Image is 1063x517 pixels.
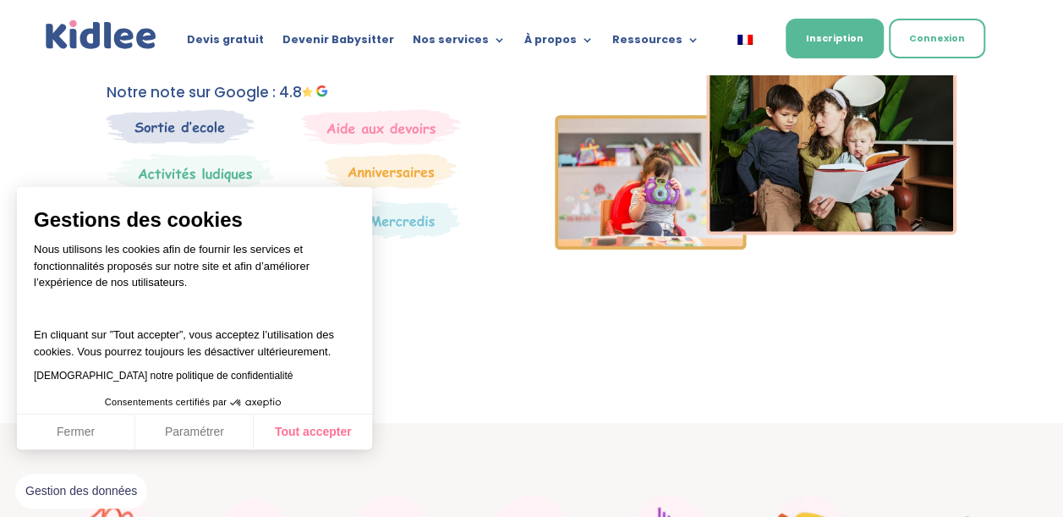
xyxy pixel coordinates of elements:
[42,17,160,53] img: logo_kidlee_bleu
[254,415,372,450] button: Tout accepter
[737,35,753,45] img: Français
[230,377,281,428] svg: Axeptio
[107,153,274,192] img: Mercredi
[25,484,137,499] span: Gestion des données
[42,17,160,53] a: Kidlee Logo
[107,80,508,105] p: Notre note sur Google : 4.8
[282,34,394,52] a: Devenir Babysitter
[612,34,699,52] a: Ressources
[105,398,227,407] span: Consentements certifiés par
[107,109,255,144] img: Sortie decole
[302,109,461,145] img: weekends
[555,234,956,255] picture: Imgs-2
[34,207,355,233] span: Gestions des cookies
[325,153,457,189] img: Anniversaire
[187,34,264,52] a: Devis gratuit
[346,201,460,239] img: Thematique
[96,392,293,414] button: Consentements certifiés par
[524,34,594,52] a: À propos
[889,19,985,58] a: Connexion
[34,370,293,382] a: [DEMOGRAPHIC_DATA] notre politique de confidentialité
[413,34,506,52] a: Nos services
[135,415,254,450] button: Paramétrer
[34,311,355,360] p: En cliquant sur ”Tout accepter”, vous acceptez l’utilisation des cookies. Vous pourrez toujours l...
[15,474,147,509] button: Fermer le widget sans consentement
[786,19,884,58] a: Inscription
[34,241,355,302] p: Nous utilisons les cookies afin de fournir les services et fonctionnalités proposés sur notre sit...
[17,415,135,450] button: Fermer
